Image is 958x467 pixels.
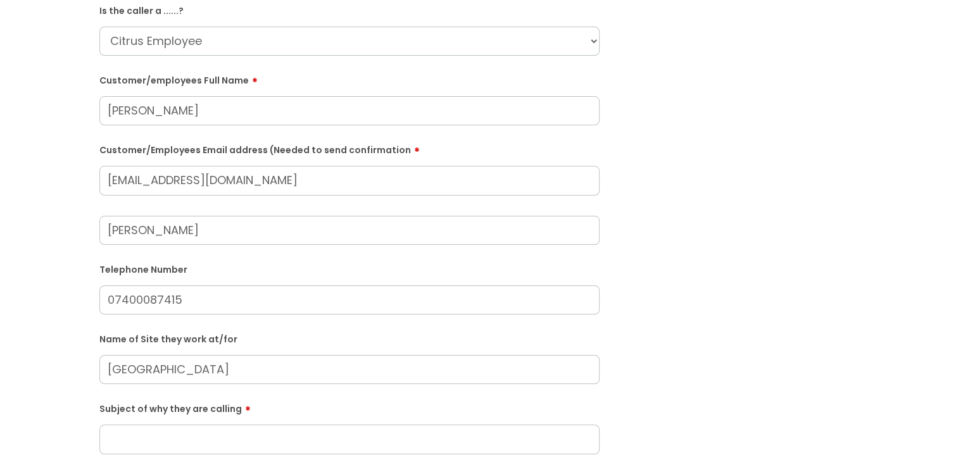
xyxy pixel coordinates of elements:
[99,216,600,245] input: Your Name
[99,166,600,195] input: Email
[99,262,600,275] label: Telephone Number
[99,3,600,16] label: Is the caller a ......?
[99,332,600,345] label: Name of Site they work at/for
[99,140,600,156] label: Customer/Employees Email address (Needed to send confirmation
[99,71,600,86] label: Customer/employees Full Name
[99,399,600,414] label: Subject of why they are calling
